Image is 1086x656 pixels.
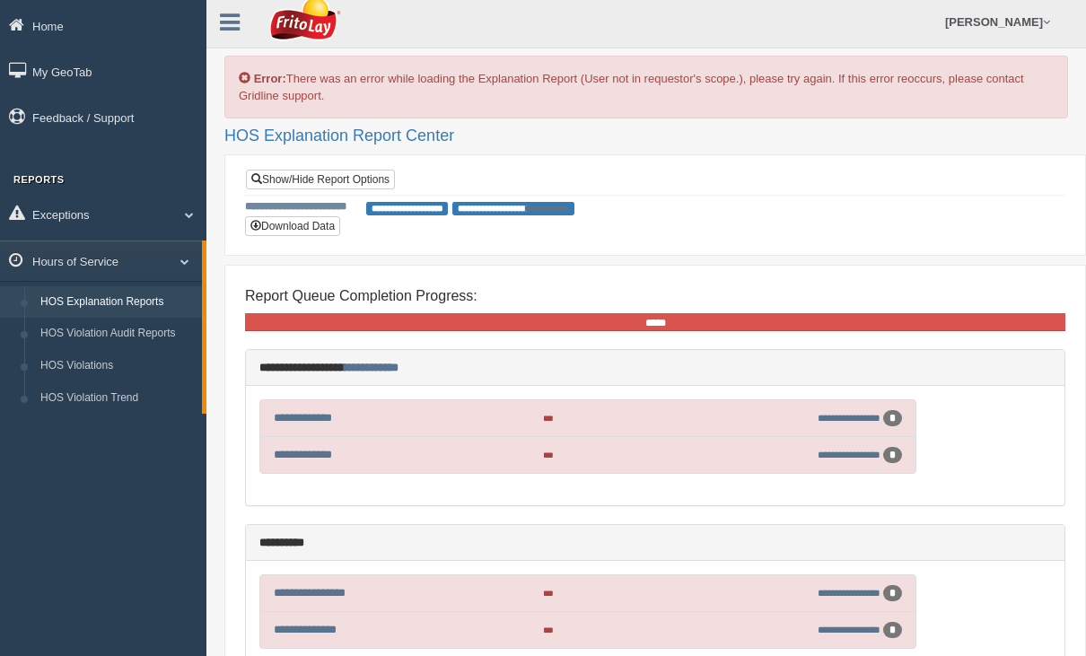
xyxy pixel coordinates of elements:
[32,318,202,350] a: HOS Violation Audit Reports
[246,170,395,189] a: Show/Hide Report Options
[32,286,202,319] a: HOS Explanation Reports
[245,288,1065,304] h4: Report Queue Completion Progress:
[245,216,340,236] button: Download Data
[224,56,1068,118] div: There was an error while loading the Explanation Report (User not in requestor's scope.), please ...
[224,127,1068,145] h2: HOS Explanation Report Center
[32,350,202,382] a: HOS Violations
[254,72,286,85] b: Error:
[32,382,202,415] a: HOS Violation Trend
